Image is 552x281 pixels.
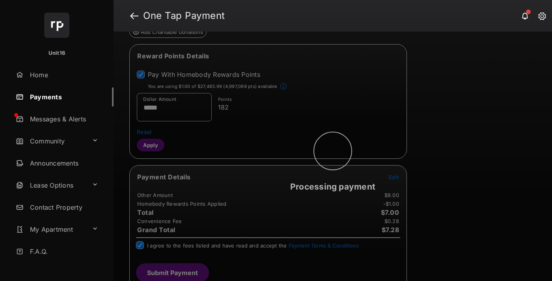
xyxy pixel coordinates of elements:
[13,198,114,217] a: Contact Property
[13,87,114,106] a: Payments
[48,49,65,57] p: Unit16
[44,13,69,38] img: svg+xml;base64,PHN2ZyB4bWxucz0iaHR0cDovL3d3dy53My5vcmcvMjAwMC9zdmciIHdpZHRoPSI2NCIgaGVpZ2h0PSI2NC...
[290,182,375,192] span: Processing payment
[13,154,114,173] a: Announcements
[13,132,89,151] a: Community
[143,11,225,20] strong: One Tap Payment
[13,176,89,195] a: Lease Options
[13,242,114,261] a: F.A.Q.
[13,65,114,84] a: Home
[13,220,89,239] a: My Apartment
[13,110,114,128] a: Messages & Alerts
